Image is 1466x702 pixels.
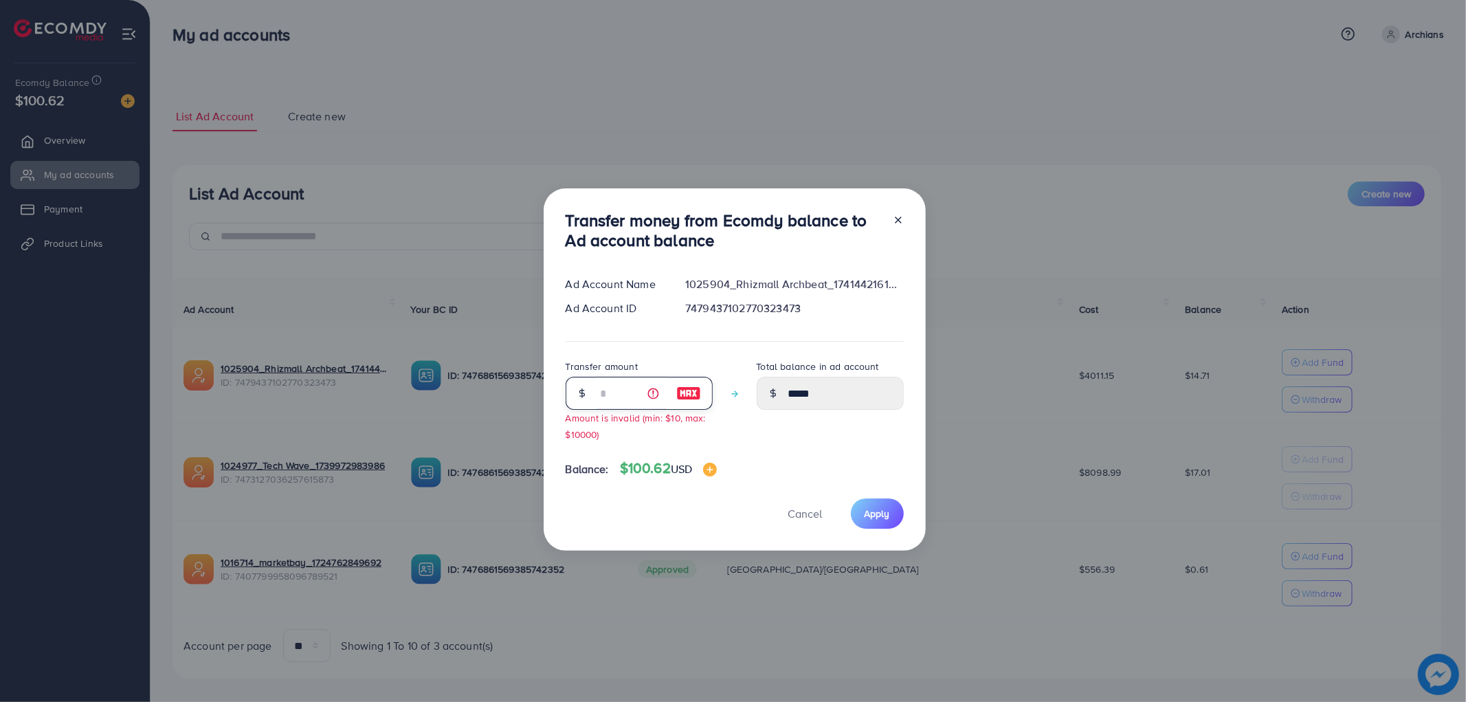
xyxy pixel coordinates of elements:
span: Cancel [788,506,823,521]
small: Amount is invalid (min: $10, max: $10000) [566,411,706,440]
span: Apply [865,507,890,520]
span: Balance: [566,461,609,477]
h4: $100.62 [620,460,718,477]
button: Cancel [771,498,840,528]
div: 1025904_Rhizmall Archbeat_1741442161001 [674,276,914,292]
div: 7479437102770323473 [674,300,914,316]
div: Ad Account Name [555,276,675,292]
div: Ad Account ID [555,300,675,316]
label: Total balance in ad account [757,360,879,373]
button: Apply [851,498,904,528]
img: image [676,385,701,402]
span: USD [671,461,692,476]
img: image [703,463,717,476]
h3: Transfer money from Ecomdy balance to Ad account balance [566,210,882,250]
label: Transfer amount [566,360,638,373]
